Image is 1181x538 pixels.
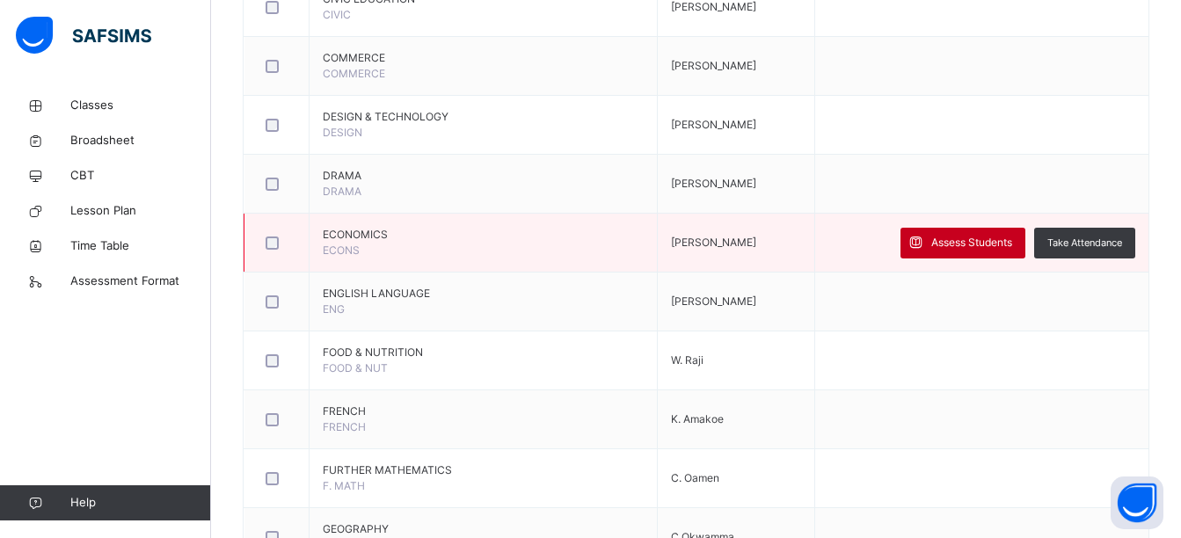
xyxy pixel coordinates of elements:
span: FRENCH [323,403,644,419]
span: FOOD & NUTRITION [323,345,644,360]
span: Classes [70,97,211,114]
span: ENGLISH LANGUAGE [323,286,644,302]
span: W. Raji [671,353,703,367]
span: F. MATH [323,479,365,492]
span: COMMERCE [323,50,644,66]
span: FURTHER MATHEMATICS [323,462,644,478]
button: Open asap [1111,476,1163,529]
span: ECONOMICS [323,227,644,243]
span: [PERSON_NAME] [671,177,756,190]
span: DESIGN [323,126,362,139]
span: GEOGRAPHY [323,521,644,537]
span: [PERSON_NAME] [671,118,756,131]
span: DESIGN & TECHNOLOGY [323,109,644,125]
span: FRENCH [323,420,366,433]
span: Take Attendance [1047,236,1122,251]
span: Broadsheet [70,132,211,149]
span: Lesson Plan [70,202,211,220]
span: C. Oamen [671,471,719,484]
span: ECONS [323,244,360,257]
span: DRAMA [323,168,644,184]
span: Assessment Format [70,273,211,290]
span: FOOD & NUT [323,361,388,374]
span: COMMERCE [323,67,385,80]
span: CBT [70,167,211,185]
span: Time Table [70,237,211,255]
span: [PERSON_NAME] [671,59,756,72]
span: CIVIC [323,8,351,21]
img: safsims [16,17,151,54]
span: K. Amakoe [671,412,724,425]
span: Assess Students [931,235,1012,251]
span: Help [70,494,210,512]
span: [PERSON_NAME] [671,294,756,308]
span: ENG [323,302,345,316]
span: DRAMA [323,185,361,198]
span: [PERSON_NAME] [671,236,756,249]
